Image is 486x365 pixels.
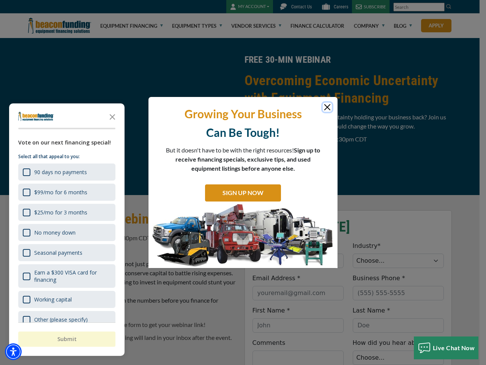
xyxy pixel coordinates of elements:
[18,264,115,288] div: Earn a $300 VISA card for financing
[34,296,72,303] div: Working capital
[34,209,87,216] div: $25/mo for 3 months
[175,146,320,172] span: Sign up to receive financing specials, exclusive tips, and used equipment listings before anyone ...
[18,291,115,308] div: Working capital
[18,163,115,181] div: 90 days no payments
[18,244,115,261] div: Seasonal payments
[154,106,332,121] p: Growing Your Business
[166,146,320,173] p: But it doesn't have to be with the right resources!
[18,184,115,201] div: $99/mo for 6 months
[34,269,111,283] div: Earn a $300 VISA card for financing
[5,343,22,360] div: Accessibility Menu
[154,125,332,140] p: Can Be Tough!
[105,109,120,124] button: Close the survey
[34,229,76,236] div: No money down
[414,336,479,359] button: Live Chat Now
[18,153,115,160] p: Select all that appeal to you:
[34,189,87,196] div: $99/mo for 6 months
[9,103,125,356] div: Survey
[148,203,338,268] img: SIGN UP NOW
[18,138,115,147] div: Vote on our next financing special!
[18,204,115,221] div: $25/mo for 3 months
[18,311,115,328] div: Other (please specify)
[34,168,87,176] div: 90 days no payments
[18,224,115,241] div: No money down
[18,332,115,347] button: Submit
[34,249,82,256] div: Seasonal payments
[323,103,332,112] button: Close
[18,112,54,121] img: Company logo
[433,344,475,351] span: Live Chat Now
[205,184,281,202] a: SIGN UP NOW
[34,316,88,323] div: Other (please specify)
